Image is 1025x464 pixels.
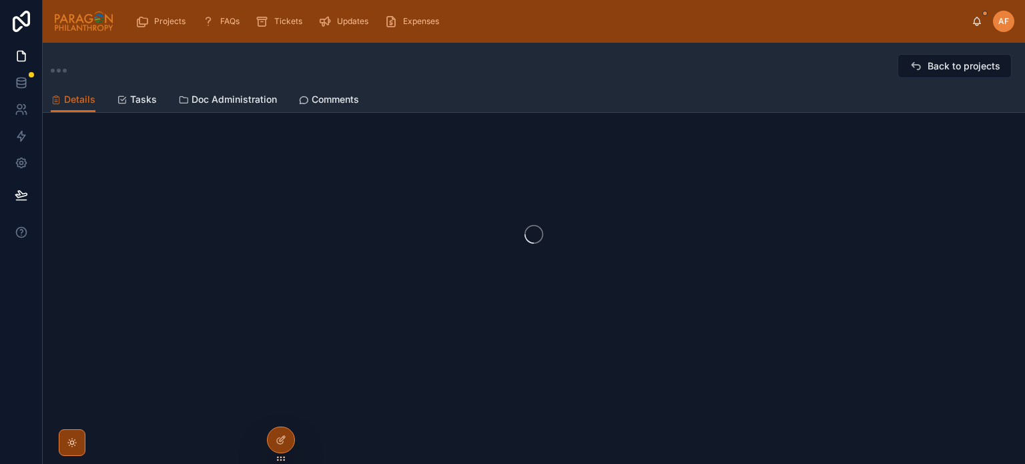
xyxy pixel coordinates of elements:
a: Tasks [117,87,157,114]
button: Back to projects [898,54,1012,78]
a: Tickets [252,9,312,33]
span: Expenses [403,16,439,27]
a: Details [51,87,95,113]
a: FAQs [198,9,249,33]
span: AF [998,16,1009,27]
a: Projects [131,9,195,33]
span: Back to projects [928,59,1000,73]
a: Comments [298,87,359,114]
span: Comments [312,93,359,106]
a: Updates [314,9,378,33]
span: Updates [337,16,368,27]
span: Projects [154,16,186,27]
span: Details [64,93,95,106]
img: App logo [53,11,114,32]
div: scrollable content [125,7,972,36]
a: Doc Administration [178,87,277,114]
span: FAQs [220,16,240,27]
span: Tasks [130,93,157,106]
span: Doc Administration [192,93,277,106]
span: Tickets [274,16,302,27]
a: Expenses [380,9,448,33]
